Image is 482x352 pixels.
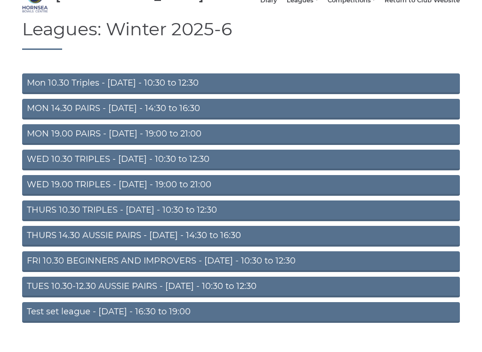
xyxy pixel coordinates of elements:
a: THURS 14.30 AUSSIE PAIRS - [DATE] - 14:30 to 16:30 [22,226,460,247]
a: THURS 10.30 TRIPLES - [DATE] - 10:30 to 12:30 [22,200,460,221]
a: Test set league - [DATE] - 16:30 to 19:00 [22,302,460,323]
a: FRI 10.30 BEGINNERS AND IMPROVERS - [DATE] - 10:30 to 12:30 [22,251,460,272]
a: TUES 10.30-12.30 AUSSIE PAIRS - [DATE] - 10:30 to 12:30 [22,277,460,297]
a: Mon 10.30 Triples - [DATE] - 10:30 to 12:30 [22,73,460,94]
a: MON 14.30 PAIRS - [DATE] - 14:30 to 16:30 [22,99,460,120]
a: WED 10.30 TRIPLES - [DATE] - 10:30 to 12:30 [22,150,460,170]
a: MON 19.00 PAIRS - [DATE] - 19:00 to 21:00 [22,124,460,145]
h1: Leagues: Winter 2025-6 [22,19,460,50]
a: WED 19.00 TRIPLES - [DATE] - 19:00 to 21:00 [22,175,460,196]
